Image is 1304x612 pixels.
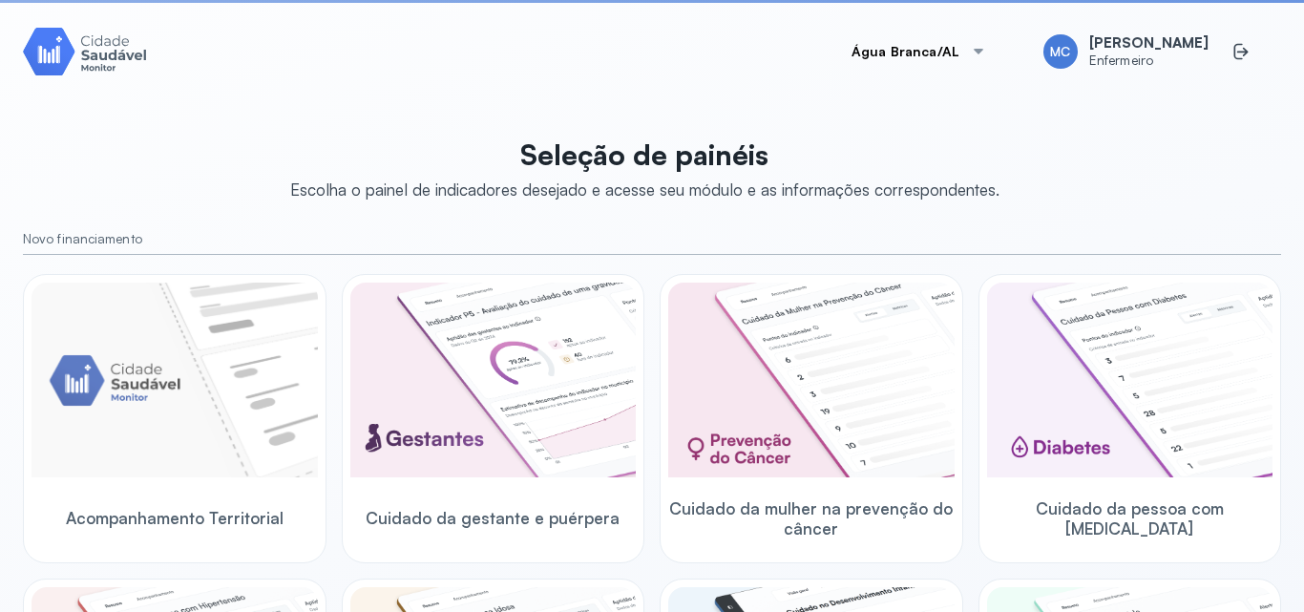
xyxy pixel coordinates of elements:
span: MC [1050,44,1070,60]
img: diabetics.png [987,283,1273,477]
span: Acompanhamento Territorial [66,508,284,528]
button: Água Branca/AL [829,32,1009,71]
span: Enfermeiro [1089,53,1209,69]
img: pregnants.png [350,283,637,477]
p: Seleção de painéis [290,137,999,172]
span: Cuidado da pessoa com [MEDICAL_DATA] [987,498,1273,539]
span: [PERSON_NAME] [1089,34,1209,53]
img: woman-cancer-prevention-care.png [668,283,955,477]
img: Logotipo do produto Monitor [23,24,147,78]
img: placeholder-module-ilustration.png [32,283,318,477]
span: Cuidado da gestante e puérpera [366,508,620,528]
div: Escolha o painel de indicadores desejado e acesse seu módulo e as informações correspondentes. [290,179,999,200]
span: Cuidado da mulher na prevenção do câncer [668,498,955,539]
small: Novo financiamento [23,231,1281,247]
